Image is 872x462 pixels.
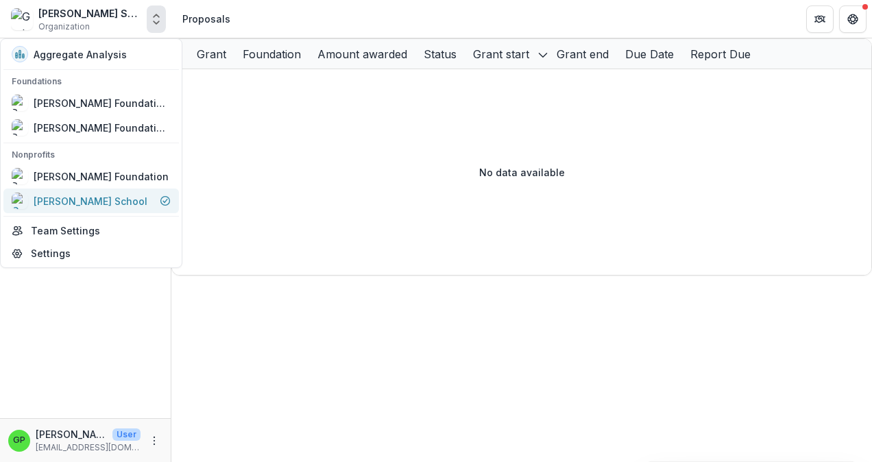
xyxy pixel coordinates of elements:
svg: sorted descending [537,49,548,60]
div: Grant start [465,39,548,69]
div: Grant [189,39,234,69]
div: Foundation [234,39,309,69]
div: Report Due [682,46,759,62]
p: User [112,428,141,441]
div: Status [415,46,465,62]
div: Grant [189,46,234,62]
div: Due Date [617,46,682,62]
div: Report Due [682,39,759,69]
div: Due Date [617,39,682,69]
p: [EMAIL_ADDRESS][DOMAIN_NAME] [36,441,141,454]
button: Get Help [839,5,867,33]
div: Grant end [548,39,617,69]
button: Open entity switcher [147,5,166,33]
div: Greta Patten [13,436,25,445]
button: More [146,433,162,449]
div: Amount awarded [309,39,415,69]
div: Status [415,39,465,69]
div: Proposals [182,12,230,26]
div: Grant start [465,46,537,62]
span: Organization [38,21,90,33]
nav: breadcrumb [177,9,236,29]
img: Greta Patten School [11,8,33,30]
div: Grant end [548,46,617,62]
button: Partners [806,5,834,33]
p: No data available [479,165,565,180]
div: Foundation [234,46,309,62]
div: [PERSON_NAME] School [38,6,141,21]
p: [PERSON_NAME] [36,427,107,441]
div: Amount awarded [309,46,415,62]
